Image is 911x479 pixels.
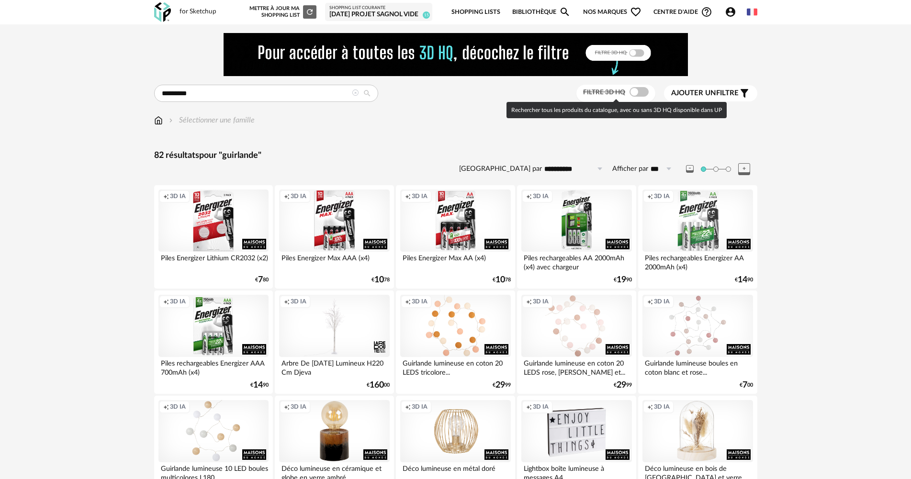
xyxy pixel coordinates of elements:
[275,185,394,289] a: Creation icon 3D IA Piles Energizer Max AAA (x4) €1078
[258,277,263,283] span: 7
[396,290,515,394] a: Creation icon 3D IA Guirlande lumineuse en coton 20 LEDS tricolore... €2999
[654,192,670,200] span: 3D IA
[642,252,753,271] div: Piles rechargeables Energizer AA 2000mAh (x4)
[163,192,169,200] span: Creation icon
[154,115,163,126] img: svg+xml;base64,PHN2ZyB3aWR0aD0iMTYiIGhlaWdodD0iMTciIHZpZXdCb3g9IjAgMCAxNiAxNyIgZmlsbD0ibm9uZSIgeG...
[158,357,269,376] div: Piles rechargeables Energizer AAA 700mAh (x4)
[747,7,757,17] img: fr
[167,115,255,126] div: Sélectionner une famille
[512,1,571,23] a: BibliothèqueMagnify icon
[671,89,716,97] span: Ajouter un
[291,192,306,200] span: 3D IA
[526,403,532,411] span: Creation icon
[291,298,306,305] span: 3D IA
[247,5,316,19] div: Mettre à jour ma Shopping List
[180,8,216,16] div: for Sketchup
[614,277,632,283] div: € 90
[630,6,641,18] span: Heart Outline icon
[284,192,290,200] span: Creation icon
[279,252,389,271] div: Piles Energizer Max AAA (x4)
[654,298,670,305] span: 3D IA
[647,403,653,411] span: Creation icon
[405,298,411,305] span: Creation icon
[583,1,641,23] span: Nos marques
[329,5,428,19] a: Shopping List courante [DATE] Projet SAGNOL vide 15
[291,403,306,411] span: 3D IA
[653,6,712,18] span: Centre d'aideHelp Circle Outline icon
[284,403,290,411] span: Creation icon
[533,298,549,305] span: 3D IA
[199,151,261,160] span: pour "guirlande"
[329,11,428,19] div: [DATE] Projet SAGNOL vide
[638,290,757,394] a: Creation icon 3D IA Guirlande lumineuse boules en coton blanc et rose... €700
[617,277,626,283] span: 19
[493,277,511,283] div: € 78
[517,185,636,289] a: Creation icon 3D IA Piles rechargeables AA 2000mAh (x4) avec chargeur €1990
[396,185,515,289] a: Creation icon 3D IA Piles Energizer Max AA (x4) €1078
[305,9,314,14] span: Refresh icon
[739,88,750,99] span: Filter icon
[559,6,571,18] span: Magnify icon
[412,298,427,305] span: 3D IA
[614,382,632,389] div: € 99
[250,382,269,389] div: € 90
[154,150,757,161] div: 82 résultats
[451,1,500,23] a: Shopping Lists
[738,277,747,283] span: 14
[517,290,636,394] a: Creation icon 3D IA Guirlande lumineuse en coton 20 LEDS rose, [PERSON_NAME] et... €2999
[495,382,505,389] span: 29
[275,290,394,394] a: Creation icon 3D IA Arbre De [DATE] Lumineux H220 Cm Djeva €16000
[647,298,653,305] span: Creation icon
[423,11,430,19] span: 15
[329,5,428,11] div: Shopping List courante
[412,403,427,411] span: 3D IA
[459,165,542,174] label: [GEOGRAPHIC_DATA] par
[400,252,510,271] div: Piles Energizer Max AA (x4)
[400,357,510,376] div: Guirlande lumineuse en coton 20 LEDS tricolore...
[170,298,186,305] span: 3D IA
[642,357,753,376] div: Guirlande lumineuse boules en coton blanc et rose...
[374,277,384,283] span: 10
[521,252,631,271] div: Piles rechargeables AA 2000mAh (x4) avec chargeur
[526,192,532,200] span: Creation icon
[701,6,712,18] span: Help Circle Outline icon
[284,298,290,305] span: Creation icon
[405,192,411,200] span: Creation icon
[367,382,390,389] div: € 00
[526,298,532,305] span: Creation icon
[725,6,736,18] span: Account Circle icon
[370,382,384,389] span: 160
[255,277,269,283] div: € 80
[664,85,757,101] button: Ajouter unfiltre Filter icon
[170,192,186,200] span: 3D IA
[506,102,727,118] div: Rechercher tous les produits du catalogue, avec ou sans 3D HQ disponible dans UP
[253,382,263,389] span: 14
[725,6,741,18] span: Account Circle icon
[495,277,505,283] span: 10
[533,192,549,200] span: 3D IA
[163,298,169,305] span: Creation icon
[533,403,549,411] span: 3D IA
[167,115,175,126] img: svg+xml;base64,PHN2ZyB3aWR0aD0iMTYiIGhlaWdodD0iMTYiIHZpZXdCb3g9IjAgMCAxNiAxNiIgZmlsbD0ibm9uZSIgeG...
[371,277,390,283] div: € 78
[647,192,653,200] span: Creation icon
[154,290,273,394] a: Creation icon 3D IA Piles rechargeables Energizer AAA 700mAh (x4) €1490
[583,89,625,96] span: Filtre 3D HQ
[493,382,511,389] div: € 99
[617,382,626,389] span: 29
[279,357,389,376] div: Arbre De [DATE] Lumineux H220 Cm Djeva
[612,165,648,174] label: Afficher par
[740,382,753,389] div: € 00
[735,277,753,283] div: € 90
[158,252,269,271] div: Piles Energizer Lithium CR2032 (x2)
[638,185,757,289] a: Creation icon 3D IA Piles rechargeables Energizer AA 2000mAh (x4) €1490
[654,403,670,411] span: 3D IA
[405,403,411,411] span: Creation icon
[224,33,688,76] img: FILTRE%20HQ%20NEW_V1%20(4).gif
[742,382,747,389] span: 7
[412,192,427,200] span: 3D IA
[154,185,273,289] a: Creation icon 3D IA Piles Energizer Lithium CR2032 (x2) €780
[170,403,186,411] span: 3D IA
[154,2,171,22] img: OXP
[671,89,739,98] span: filtre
